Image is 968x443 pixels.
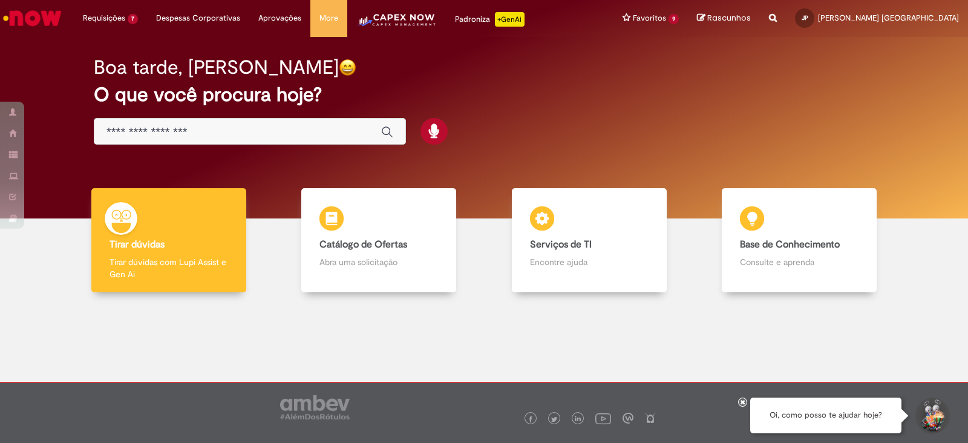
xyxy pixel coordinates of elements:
[280,395,350,419] img: logo_footer_ambev_rotulo_gray.png
[623,413,633,424] img: logo_footer_workplace.png
[339,59,356,76] img: happy-face.png
[740,238,840,251] b: Base de Conhecimento
[94,57,339,78] h2: Boa tarde, [PERSON_NAME]
[156,12,240,24] span: Despesas Corporativas
[697,13,751,24] a: Rascunhos
[356,12,437,36] img: CapexLogo5.png
[645,413,656,424] img: logo_footer_naosei.png
[110,256,228,280] p: Tirar dúvidas com Lupi Assist e Gen Ai
[740,256,858,268] p: Consulte e aprenda
[669,14,679,24] span: 9
[94,84,874,105] h2: O que você procura hoje?
[575,416,581,423] img: logo_footer_linkedin.png
[914,398,950,434] button: Iniciar Conversa de Suporte
[258,12,301,24] span: Aprovações
[64,188,274,293] a: Tirar dúvidas Tirar dúvidas com Lupi Assist e Gen Ai
[495,12,525,27] p: +GenAi
[1,6,64,30] img: ServiceNow
[128,14,138,24] span: 7
[528,416,534,422] img: logo_footer_facebook.png
[707,12,751,24] span: Rascunhos
[551,416,557,422] img: logo_footer_twitter.png
[818,13,959,23] span: [PERSON_NAME] [GEOGRAPHIC_DATA]
[110,238,165,251] b: Tirar dúvidas
[484,188,695,293] a: Serviços de TI Encontre ajuda
[319,256,438,268] p: Abra uma solicitação
[319,12,338,24] span: More
[319,238,407,251] b: Catálogo de Ofertas
[595,410,611,426] img: logo_footer_youtube.png
[530,238,592,251] b: Serviços de TI
[750,398,901,433] div: Oi, como posso te ajudar hoje?
[633,12,666,24] span: Favoritos
[455,12,525,27] div: Padroniza
[530,256,649,268] p: Encontre ajuda
[274,188,485,293] a: Catálogo de Ofertas Abra uma solicitação
[802,14,808,22] span: JP
[83,12,125,24] span: Requisições
[695,188,905,293] a: Base de Conhecimento Consulte e aprenda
